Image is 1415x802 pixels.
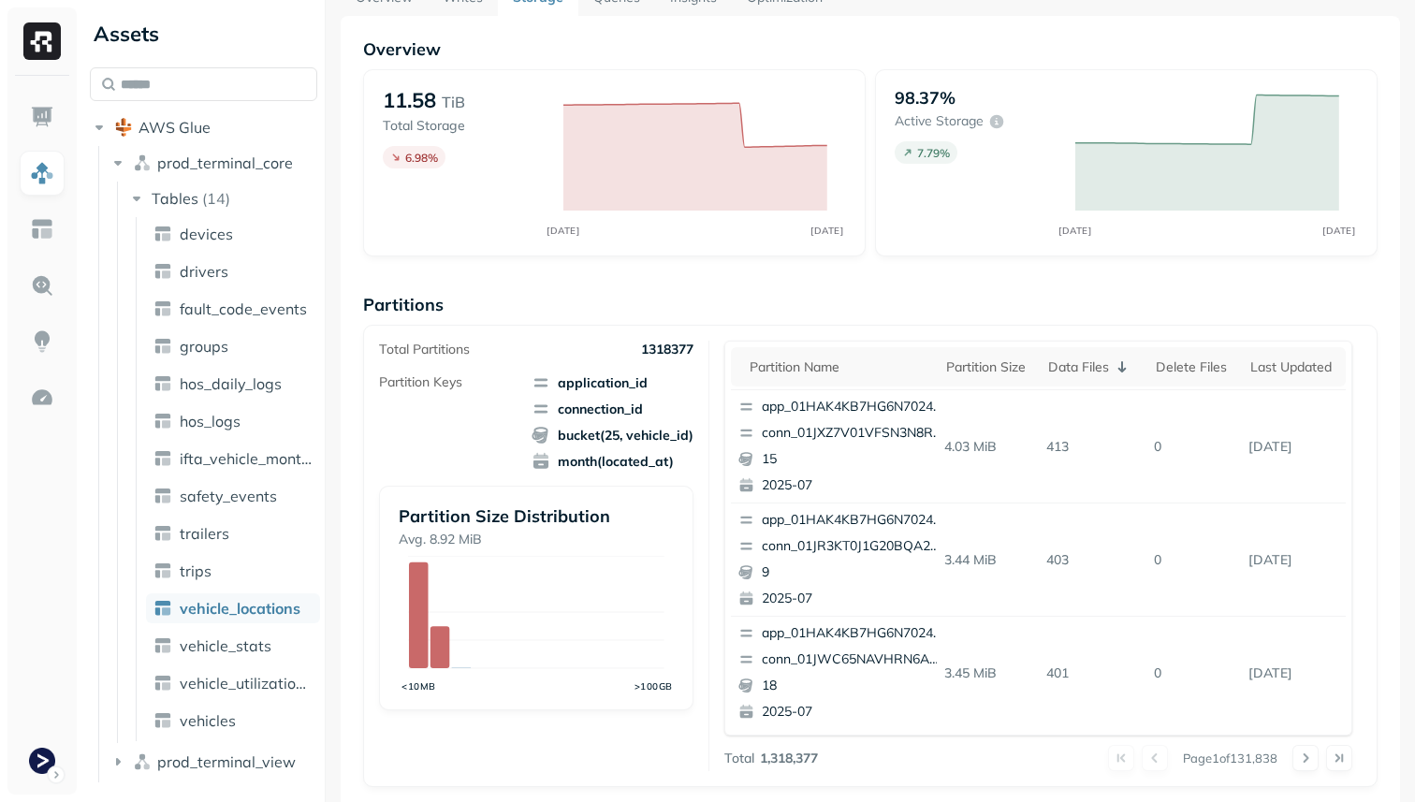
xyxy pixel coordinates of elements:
img: Assets [30,161,54,185]
img: table [153,299,172,318]
img: namespace [133,752,152,771]
span: safety_events [180,487,277,505]
p: Total Partitions [379,341,470,358]
a: vehicle_locations [146,593,320,623]
img: table [153,674,172,693]
p: conn_01JR3KT0J1G20BQA20M5VFZA92 [762,537,943,556]
p: conn_01JWC65NAVHRN6AGBP37DS7GCY [762,650,943,669]
span: vehicle_utilization_day [180,674,313,693]
p: Partitions [363,294,1378,315]
p: 4.03 MiB [937,430,1040,463]
p: Overview [363,38,1378,60]
img: table [153,262,172,281]
button: app_01HAK4KB7HG6N7024210G3S8D5conn_01JXZ7V01VFSN3N8RC3A3BXWS9152025-07 [731,390,952,503]
button: app_01HAK4KB7HG6N7024210G3S8D5conn_01JWC65NAVHRN6AGBP37DS7GCY182025-07 [731,617,952,729]
img: Dashboard [30,105,54,129]
div: Delete Files [1156,358,1232,376]
div: Last updated [1250,358,1335,376]
div: Assets [90,19,317,49]
tspan: >100GB [635,680,673,692]
p: 3.45 MiB [937,657,1040,690]
p: 2025-07 [762,703,943,722]
p: 0 [1146,657,1241,690]
p: 15 [762,450,943,469]
img: table [153,636,172,655]
button: prod_terminal_view [109,747,318,777]
img: table [153,374,172,393]
p: Sep 12, 2025 [1241,544,1345,576]
a: devices [146,219,320,249]
img: Query Explorer [30,273,54,298]
tspan: <10MB [401,680,436,692]
span: groups [180,337,228,356]
a: hos_daily_logs [146,369,320,399]
span: ifta_vehicle_months [180,449,313,468]
p: 2025-07 [762,590,943,608]
a: trailers [146,518,320,548]
span: AWS Glue [139,118,211,137]
img: Optimization [30,386,54,410]
img: Insights [30,329,54,354]
div: Partition name [750,358,927,376]
img: table [153,449,172,468]
p: 401 [1039,657,1146,690]
span: connection_id [532,400,693,418]
a: vehicle_utilization_day [146,668,320,698]
p: Sep 12, 2025 [1241,657,1345,690]
tspan: [DATE] [811,225,844,236]
p: 2025-07 [762,476,943,495]
p: conn_01JXZ7V01VFSN3N8RC3A3BXWS9 [762,424,943,443]
p: Page 1 of 131,838 [1183,750,1277,766]
button: prod_terminal_core [109,148,318,178]
span: prod_terminal_view [157,752,296,771]
tspan: [DATE] [1059,225,1092,236]
p: 9 [762,563,943,582]
span: prod_terminal_core [157,153,293,172]
p: 6.98 % [405,151,438,165]
p: Partition Size Distribution [399,505,674,527]
span: vehicle_locations [180,599,300,618]
a: fault_code_events [146,294,320,324]
p: Total Storage [383,117,545,135]
button: AWS Glue [90,112,317,142]
span: month(located_at) [532,452,693,471]
span: bucket(25, vehicle_id) [532,426,693,445]
span: Tables [152,189,198,208]
span: vehicles [180,711,236,730]
div: Partition size [946,358,1030,376]
p: ( 14 ) [202,189,230,208]
p: 7.79 % [917,146,950,160]
img: table [153,599,172,618]
p: 98.37% [895,87,955,109]
img: Terminal [29,748,55,774]
a: ifta_vehicle_months [146,444,320,474]
p: 1,318,377 [760,750,818,767]
p: 1318377 [641,341,693,358]
img: table [153,487,172,505]
img: root [114,118,133,137]
p: Avg. 8.92 MiB [399,531,674,548]
span: trailers [180,524,229,543]
a: vehicle_stats [146,631,320,661]
button: Tables(14) [127,183,319,213]
p: 11.58 [383,87,436,113]
p: Total [724,750,754,767]
span: fault_code_events [180,299,307,318]
img: table [153,561,172,580]
img: table [153,524,172,543]
img: table [153,337,172,356]
span: hos_daily_logs [180,374,282,393]
a: trips [146,556,320,586]
a: hos_logs [146,406,320,436]
p: 18 [762,677,943,695]
img: namespace [133,153,152,172]
a: safety_events [146,481,320,511]
p: 3.44 MiB [937,544,1040,576]
a: drivers [146,256,320,286]
p: 403 [1039,544,1146,576]
p: Active storage [895,112,984,130]
p: app_01HAK4KB7HG6N7024210G3S8D5 [762,398,943,416]
span: drivers [180,262,228,281]
img: table [153,225,172,243]
a: groups [146,331,320,361]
